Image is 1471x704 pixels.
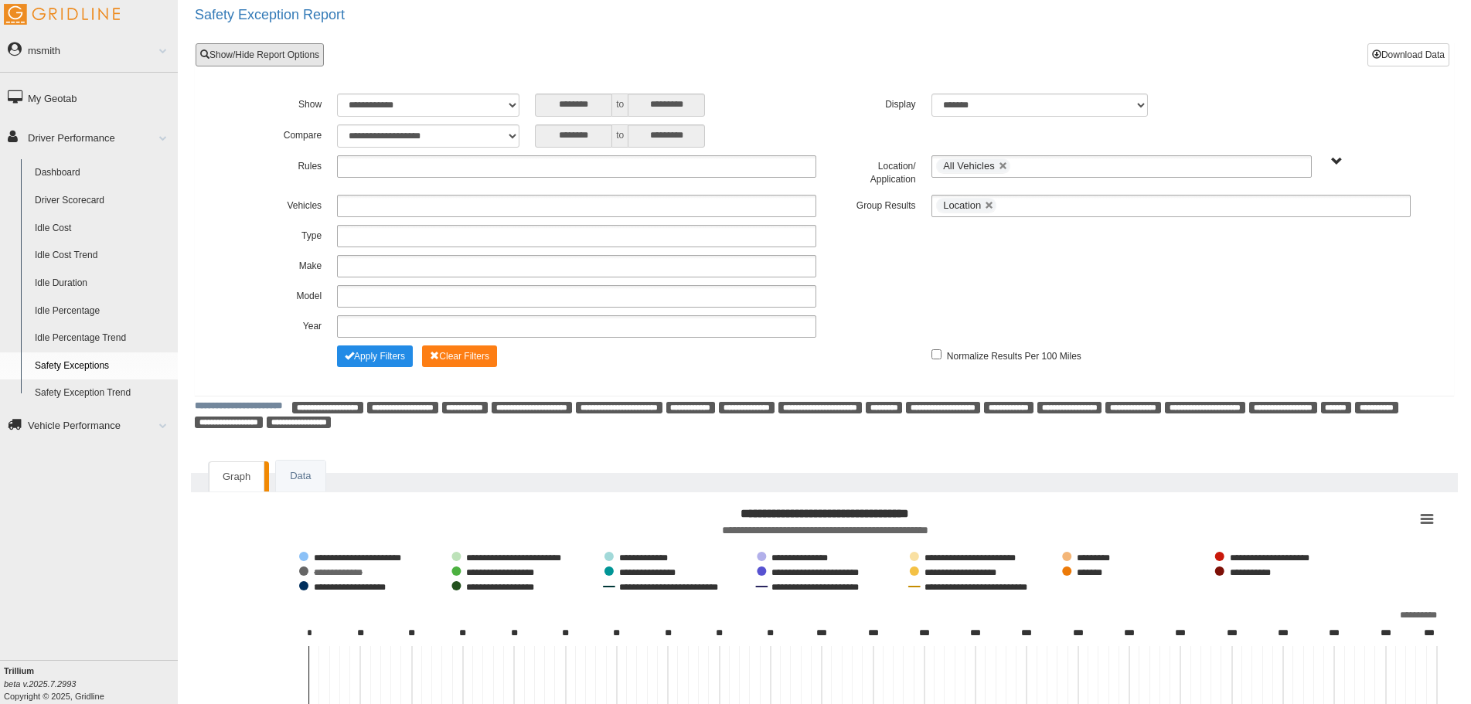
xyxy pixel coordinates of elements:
a: Idle Duration [28,270,178,298]
i: beta v.2025.7.2993 [4,679,76,689]
label: Rules [230,155,329,174]
button: Change Filter Options [422,345,497,367]
span: Location [943,199,981,211]
label: Make [230,255,329,274]
label: Model [230,285,329,304]
label: Vehicles [230,195,329,213]
label: Location/ Application [824,155,923,187]
a: Safety Exceptions [28,352,178,380]
a: Show/Hide Report Options [196,43,324,66]
a: Idle Percentage Trend [28,325,178,352]
a: Idle Cost [28,215,178,243]
span: All Vehicles [943,160,994,172]
label: Type [230,225,329,243]
img: Gridline [4,4,120,25]
span: to [612,94,628,117]
label: Display [824,94,923,112]
a: Dashboard [28,159,178,187]
label: Show [230,94,329,112]
label: Year [230,315,329,334]
a: Idle Cost Trend [28,242,178,270]
label: Compare [230,124,329,143]
label: Normalize Results Per 100 Miles [947,345,1081,364]
div: Copyright © 2025, Gridline [4,665,178,702]
h2: Safety Exception Report [195,8,1471,23]
label: Group Results [824,195,923,213]
a: Idle Percentage [28,298,178,325]
a: Data [276,461,325,492]
span: to [612,124,628,148]
b: Trillium [4,666,34,675]
button: Download Data [1367,43,1449,66]
a: Driver Scorecard [28,187,178,215]
a: Safety Exception Trend [28,379,178,407]
a: Graph [209,461,264,492]
button: Change Filter Options [337,345,413,367]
